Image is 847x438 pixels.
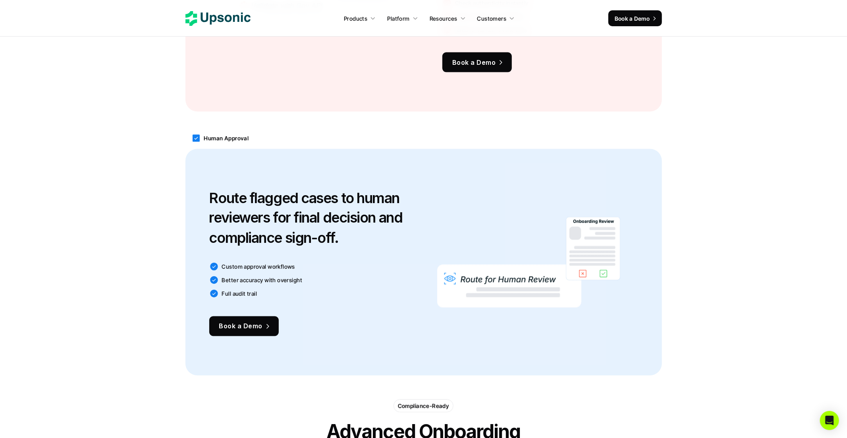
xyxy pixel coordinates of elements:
a: Book a Demo [442,52,512,72]
p: Better accuracy with oversight [222,276,303,285]
p: Products [344,14,367,23]
p: Book a Demo [452,57,496,68]
div: Open Intercom Messenger [820,411,839,430]
p: Custom approval workflows [222,263,295,271]
p: Compliance-Ready [398,402,450,410]
p: Human Approval [204,134,249,142]
a: Products [339,11,380,25]
a: Book a Demo [209,316,279,336]
p: Full audit trail [222,290,257,298]
h3: Route flagged cases to human reviewers for final decision and compliance sign-off. [209,188,420,248]
p: Resources [430,14,457,23]
p: Book a Demo [615,14,650,23]
p: Book a Demo [219,321,262,332]
p: Customers [477,14,507,23]
p: Platform [387,14,409,23]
